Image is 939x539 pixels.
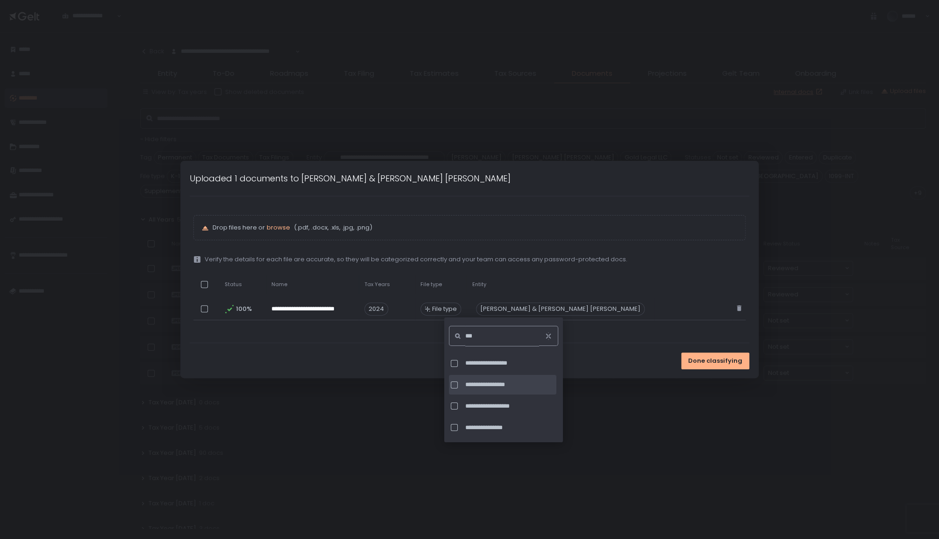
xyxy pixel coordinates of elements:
[472,281,486,288] span: Entity
[476,302,645,316] div: [PERSON_NAME] & [PERSON_NAME] [PERSON_NAME]
[205,255,627,264] span: Verify the details for each file are accurate, so they will be categorized correctly and your tea...
[213,223,738,232] p: Drop files here or
[688,357,742,365] span: Done classifying
[292,223,372,232] span: (.pdf, .docx, .xls, .jpg, .png)
[267,223,290,232] button: browse
[225,281,242,288] span: Status
[364,281,390,288] span: Tax Years
[432,305,457,313] span: File type
[236,305,251,313] span: 100%
[190,172,511,185] h1: Uploaded 1 documents to [PERSON_NAME] & [PERSON_NAME] [PERSON_NAME]
[420,281,442,288] span: File type
[681,352,749,369] button: Done classifying
[364,302,388,316] span: 2024
[271,281,287,288] span: Name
